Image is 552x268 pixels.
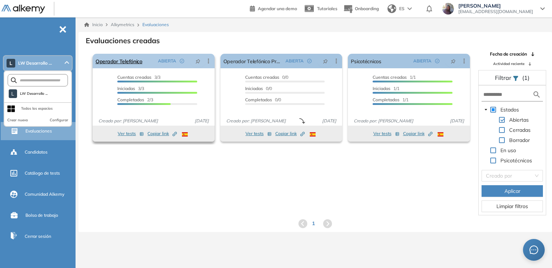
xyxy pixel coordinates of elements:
img: ESP [438,132,443,137]
span: 3/3 [117,86,144,91]
span: Filtrar [495,74,513,81]
span: 0/0 [245,74,288,80]
span: Cuentas creadas [117,74,151,80]
span: Copiar link [403,130,433,137]
span: Evaluaciones [142,21,169,28]
span: Cuentas creadas [373,74,407,80]
span: LW Desarrollo ... [20,91,48,97]
span: Agendar una demo [258,6,297,11]
span: Abiertas [509,117,529,123]
span: Catálogo de tests [25,170,60,176]
span: Bolsa de trabajo [25,212,58,219]
span: Alkymetrics [111,22,134,27]
span: LW Desarrollo ... [18,60,52,66]
span: Creado por: [PERSON_NAME] [223,118,289,124]
img: ESP [310,132,316,137]
span: Copiar link [147,130,177,137]
span: L [9,60,12,66]
button: Ver tests [373,129,399,138]
a: Agendar una demo [250,4,297,12]
span: Fecha de creación [490,51,527,57]
span: Copiar link [275,130,305,137]
span: Cuentas creadas [245,74,279,80]
span: Aplicar [504,187,520,195]
span: Psicotécnicos [499,156,533,165]
span: Psicotécnicos [500,157,532,164]
span: Borrador [509,137,530,143]
span: Onboarding [355,6,379,11]
span: check-circle [435,59,439,63]
span: En uso [499,146,517,155]
span: Iniciadas [245,86,263,91]
img: world [387,4,396,13]
span: 1/1 [373,97,409,102]
span: Completados [245,97,272,102]
h3: Evaluaciones creadas [86,36,160,45]
span: Completados [117,97,144,102]
span: message [529,245,538,254]
span: check-circle [180,59,184,63]
span: 0/0 [245,86,272,91]
span: Creado por: [PERSON_NAME] [351,118,416,124]
span: Iniciadas [373,86,390,91]
a: Operador Telefónico Prueba [223,54,283,68]
img: arrow [407,7,412,10]
span: Abiertas [508,115,530,124]
span: [DATE] [319,118,339,124]
span: caret-down [484,108,488,111]
span: pushpin [451,58,456,64]
button: pushpin [190,55,206,67]
span: [DATE] [447,118,467,124]
button: Aplicar [482,185,543,197]
span: ES [399,5,405,12]
span: Evaluaciones [25,128,52,134]
span: [PERSON_NAME] [458,3,533,9]
span: Candidatos [25,149,48,155]
span: Cerradas [508,126,532,134]
button: Limpiar filtros [482,200,543,212]
span: 3/3 [117,74,161,80]
a: Psicotécnicos [351,54,381,68]
img: Logo [1,5,45,14]
span: pushpin [195,58,200,64]
span: Limpiar filtros [496,202,528,210]
span: Iniciadas [117,86,135,91]
span: Borrador [508,136,531,145]
button: Ver tests [118,129,144,138]
span: [EMAIL_ADDRESS][DOMAIN_NAME] [458,9,533,15]
button: pushpin [445,55,461,67]
span: 1/1 [373,86,399,91]
span: L [11,91,14,97]
span: Tutoriales [317,6,337,11]
span: Comunidad Alkemy [25,191,64,198]
span: Estados [499,105,520,114]
span: 1/1 [373,74,416,80]
button: Ver tests [245,129,272,138]
a: Inicio [84,21,103,28]
button: Crear nuevo [7,117,28,123]
span: check-circle [307,59,312,63]
span: Actividad reciente [493,61,524,66]
span: 2/3 [117,97,153,102]
span: ABIERTA [285,58,304,64]
span: ABIERTA [158,58,176,64]
span: [DATE] [192,118,212,124]
span: Estados [500,106,519,113]
span: En uso [500,147,516,154]
span: Creado por: [PERSON_NAME] [96,118,161,124]
span: Cerradas [509,127,531,133]
button: Onboarding [343,1,379,17]
button: Configurar [50,117,68,123]
a: Operador Telefónico [96,54,142,68]
span: ABIERTA [413,58,431,64]
span: (1) [522,73,529,82]
img: ESP [182,132,188,137]
img: search icon [532,90,541,99]
button: pushpin [317,55,333,67]
span: 0/0 [245,97,281,102]
button: Copiar link [403,129,433,138]
button: Copiar link [147,129,177,138]
span: pushpin [323,58,328,64]
div: Todos los espacios [21,106,53,111]
span: 1 [312,220,315,227]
